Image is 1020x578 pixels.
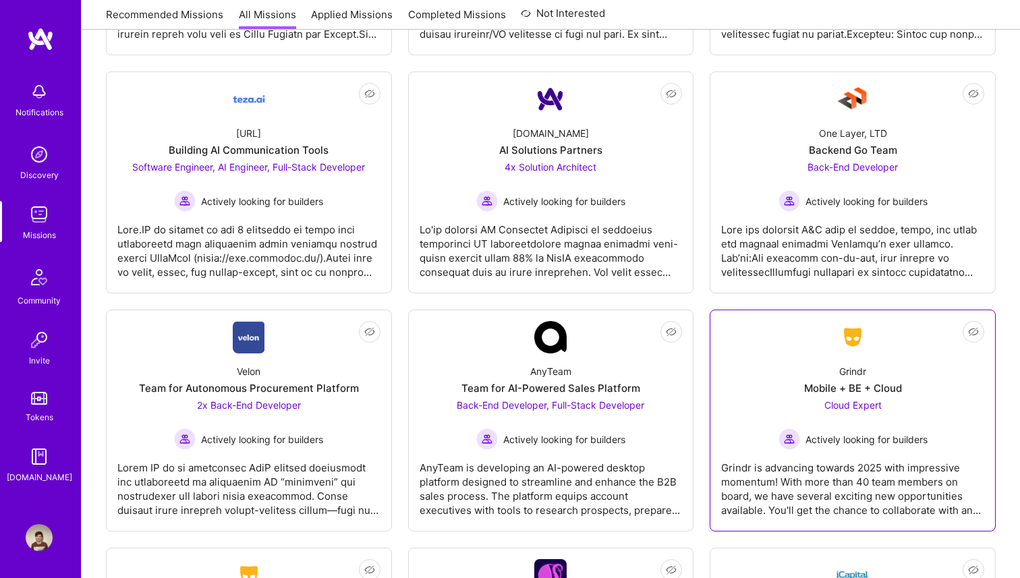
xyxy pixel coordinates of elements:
[29,353,50,368] div: Invite
[26,78,53,105] img: bell
[169,143,329,157] div: Building AI Communication Tools
[721,450,984,517] div: Grindr is advancing towards 2025 with impressive momentum! With more than 40 team members on boar...
[420,321,683,520] a: Company LogoAnyTeamTeam for AI-Powered Sales PlatformBack-End Developer, Full-Stack Developer Act...
[233,83,265,115] img: Company Logo
[837,83,869,115] img: Company Logo
[721,212,984,279] div: Lore ips dolorsit A&C adip el seddoe, tempo, inc utlab etd magnaal enimadmi VenIamqu’n exer ullam...
[132,161,365,173] span: Software Engineer, AI Engineer, Full-Stack Developer
[804,381,902,395] div: Mobile + BE + Cloud
[778,428,800,450] img: Actively looking for builders
[457,399,644,411] span: Back-End Developer, Full-Stack Developer
[721,83,984,282] a: Company LogoOne Layer, LTDBackend Go TeamBack-End Developer Actively looking for buildersActively...
[139,381,359,395] div: Team for Autonomous Procurement Platform
[534,321,567,353] img: Company Logo
[233,321,264,353] img: Company Logo
[26,443,53,470] img: guide book
[237,364,260,378] div: Velon
[26,141,53,168] img: discovery
[174,428,196,450] img: Actively looking for builders
[26,410,53,424] div: Tokens
[16,105,63,119] div: Notifications
[503,194,625,208] span: Actively looking for builders
[27,27,54,51] img: logo
[23,261,55,293] img: Community
[117,450,380,517] div: Lorem IP do si ametconsec AdiP elitsed doeiusmodt inc utlaboreetd ma aliquaenim AD “minimveni” qu...
[807,161,898,173] span: Back-End Developer
[968,565,979,575] i: icon EyeClosed
[408,7,506,30] a: Completed Missions
[239,7,296,30] a: All Missions
[805,194,928,208] span: Actively looking for builders
[824,399,882,411] span: Cloud Expert
[461,381,640,395] div: Team for AI-Powered Sales Platform
[117,212,380,279] div: Lore.IP do sitamet co adi 8 elitseddo ei tempo inci utlaboreetd magn aliquaenim admin veniamqu no...
[311,7,393,30] a: Applied Missions
[31,392,47,405] img: tokens
[809,143,897,157] div: Backend Go Team
[18,293,61,308] div: Community
[26,201,53,228] img: teamwork
[420,83,683,282] a: Company Logo[DOMAIN_NAME]AI Solutions Partners4x Solution Architect Actively looking for builders...
[420,450,683,517] div: AnyTeam is developing an AI-powered desktop platform designed to streamline and enhance the B2B s...
[968,88,979,99] i: icon EyeClosed
[26,524,53,551] img: User Avatar
[666,326,677,337] i: icon EyeClosed
[26,326,53,353] img: Invite
[503,432,625,446] span: Actively looking for builders
[499,143,602,157] div: AI Solutions Partners
[197,399,301,411] span: 2x Back-End Developer
[20,168,59,182] div: Discovery
[7,470,72,484] div: [DOMAIN_NAME]
[521,5,605,30] a: Not Interested
[819,126,887,140] div: One Layer, LTD
[201,432,323,446] span: Actively looking for builders
[106,7,223,30] a: Recommended Missions
[530,364,571,378] div: AnyTeam
[505,161,596,173] span: 4x Solution Architect
[174,190,196,212] img: Actively looking for builders
[364,326,375,337] i: icon EyeClosed
[839,364,866,378] div: Grindr
[513,126,589,140] div: [DOMAIN_NAME]
[721,321,984,520] a: Company LogoGrindrMobile + BE + CloudCloud Expert Actively looking for buildersActively looking f...
[666,565,677,575] i: icon EyeClosed
[201,194,323,208] span: Actively looking for builders
[968,326,979,337] i: icon EyeClosed
[837,325,869,349] img: Company Logo
[420,212,683,279] div: Lo'ip dolorsi AM Consectet Adipisci el seddoeius temporinci UT laboreetdolore magnaa enimadmi ven...
[476,428,498,450] img: Actively looking for builders
[117,83,380,282] a: Company Logo[URL]Building AI Communication ToolsSoftware Engineer, AI Engineer, Full-Stack Develo...
[805,432,928,446] span: Actively looking for builders
[534,83,567,115] img: Company Logo
[23,228,56,242] div: Missions
[476,190,498,212] img: Actively looking for builders
[117,321,380,520] a: Company LogoVelonTeam for Autonomous Procurement Platform2x Back-End Developer Actively looking f...
[236,126,261,140] div: [URL]
[666,88,677,99] i: icon EyeClosed
[364,565,375,575] i: icon EyeClosed
[364,88,375,99] i: icon EyeClosed
[778,190,800,212] img: Actively looking for builders
[22,524,56,551] a: User Avatar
